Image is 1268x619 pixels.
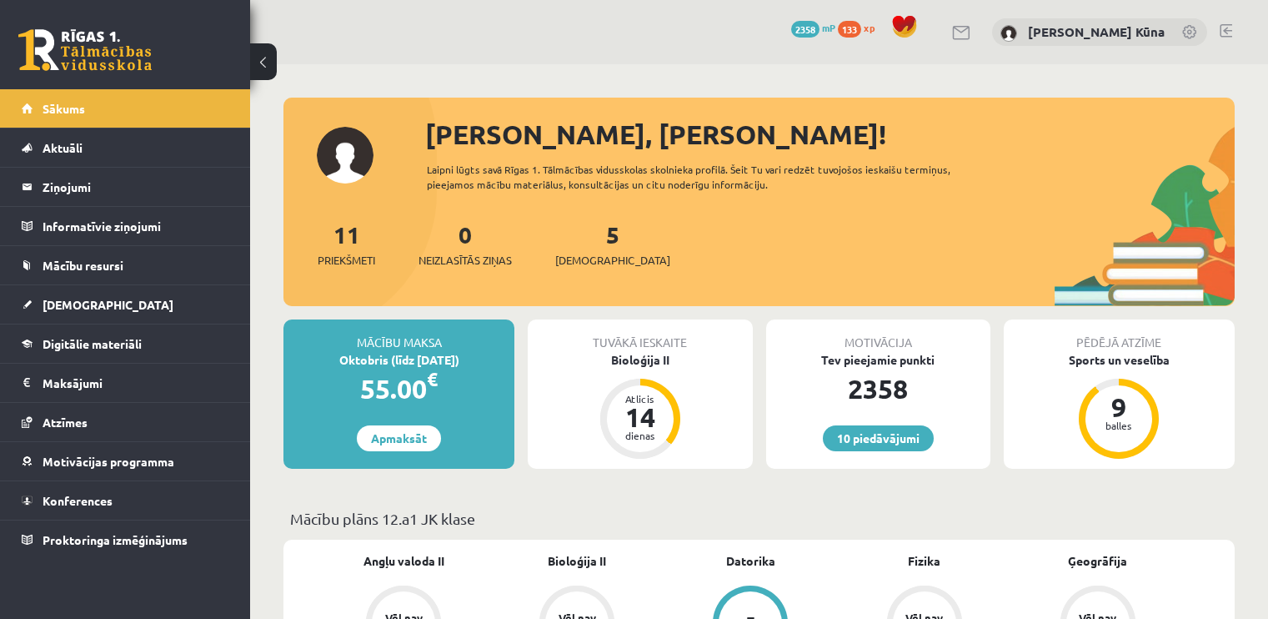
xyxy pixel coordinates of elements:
a: [DEMOGRAPHIC_DATA] [22,285,229,324]
span: Atzīmes [43,415,88,430]
a: Datorika [726,552,775,570]
span: xp [864,21,875,34]
a: 2358 mP [791,21,835,34]
a: Motivācijas programma [22,442,229,481]
a: Sākums [22,89,229,128]
a: Maksājumi [22,364,229,402]
div: Mācību maksa [283,320,514,351]
span: Motivācijas programma [43,454,174,469]
a: Digitālie materiāli [22,325,229,363]
span: mP [822,21,835,34]
span: Proktoringa izmēģinājums [43,532,188,547]
span: Sākums [43,101,85,116]
div: Oktobris (līdz [DATE]) [283,351,514,369]
a: Apmaksāt [357,425,441,451]
span: [DEMOGRAPHIC_DATA] [43,297,173,312]
a: 5[DEMOGRAPHIC_DATA] [555,219,670,269]
a: Bioloģija II [548,552,606,570]
div: [PERSON_NAME], [PERSON_NAME]! [425,114,1235,154]
a: Ģeogrāfija [1068,552,1127,570]
a: Angļu valoda II [363,552,444,570]
span: € [427,367,438,391]
a: Atzīmes [22,403,229,441]
img: Anna Konstance Kūna [1000,25,1017,42]
div: Bioloģija II [528,351,752,369]
span: 133 [838,21,861,38]
div: Sports un veselība [1004,351,1235,369]
p: Mācību plāns 12.a1 JK klase [290,507,1228,530]
div: 14 [615,404,665,430]
a: Informatīvie ziņojumi [22,207,229,245]
legend: Informatīvie ziņojumi [43,207,229,245]
span: Priekšmeti [318,252,375,269]
a: 0Neizlasītās ziņas [418,219,512,269]
a: Mācību resursi [22,246,229,284]
a: Konferences [22,481,229,520]
span: Digitālie materiāli [43,336,142,351]
div: 2358 [766,369,990,409]
div: Motivācija [766,320,990,351]
a: [PERSON_NAME] Kūna [1028,23,1165,40]
a: Proktoringa izmēģinājums [22,521,229,559]
div: 55.00 [283,369,514,409]
legend: Ziņojumi [43,168,229,206]
div: Atlicis [615,394,665,404]
div: 9 [1094,394,1144,420]
a: Rīgas 1. Tālmācības vidusskola [18,29,152,71]
span: Neizlasītās ziņas [418,252,512,269]
div: dienas [615,430,665,440]
span: 2358 [791,21,819,38]
a: Aktuāli [22,128,229,167]
a: Bioloģija II Atlicis 14 dienas [528,351,752,461]
a: Sports un veselība 9 balles [1004,351,1235,461]
span: [DEMOGRAPHIC_DATA] [555,252,670,269]
a: Ziņojumi [22,168,229,206]
span: Mācību resursi [43,258,123,273]
a: Fizika [908,552,940,570]
div: Laipni lūgts savā Rīgas 1. Tālmācības vidusskolas skolnieka profilā. Šeit Tu vari redzēt tuvojošo... [427,162,998,192]
a: 10 piedāvājumi [823,425,934,451]
div: Pēdējā atzīme [1004,320,1235,351]
legend: Maksājumi [43,364,229,402]
a: 133 xp [838,21,883,34]
div: balles [1094,420,1144,430]
a: 11Priekšmeti [318,219,375,269]
div: Tuvākā ieskaite [528,320,752,351]
div: Tev pieejamie punkti [766,351,990,369]
span: Konferences [43,493,113,508]
span: Aktuāli [43,140,83,155]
